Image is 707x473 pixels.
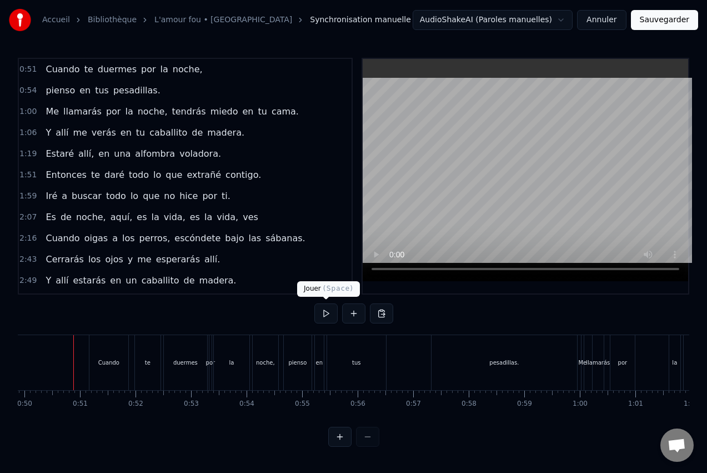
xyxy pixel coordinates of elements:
span: de [59,211,73,223]
div: noche, [256,359,275,367]
span: cama. [270,105,300,118]
span: noche, [137,105,169,118]
span: en [109,274,122,287]
span: que [142,190,161,202]
span: 2:16 [19,233,37,244]
span: allí. [203,253,221,266]
a: Accueil [42,14,70,26]
span: pienso [44,84,76,97]
span: Estaré [44,147,75,160]
button: Sauvegarder [631,10,698,30]
span: la [203,211,213,223]
span: Synchronisation manuelle [310,14,411,26]
span: tu [257,105,268,118]
span: no [163,190,176,202]
span: 1:59 [19,191,37,202]
span: a [111,232,119,245]
span: en [241,105,254,118]
span: Y [44,126,52,139]
span: extrañé [185,168,222,181]
span: Y [44,274,52,287]
span: una [113,147,132,160]
span: daré [103,168,126,181]
span: 1:51 [19,170,37,181]
span: madera. [206,126,245,139]
span: aquí, [109,211,134,223]
span: un [124,274,138,287]
span: escóndete [173,232,222,245]
span: Es [44,211,57,223]
span: esperarás [155,253,201,266]
span: lo [152,168,162,181]
span: por [105,105,122,118]
span: allí [54,274,69,287]
div: la [672,359,677,367]
span: las [248,232,263,245]
span: Cuando [44,63,81,76]
div: en [316,359,323,367]
span: lo [129,190,139,202]
span: 0:54 [19,85,37,96]
span: tendrás [171,105,207,118]
span: 2:43 [19,254,37,265]
span: me [136,253,152,266]
span: es [189,211,201,223]
span: en [119,126,133,139]
div: pienso [288,359,307,367]
a: Bibliothèque [88,14,137,26]
span: alfombra [134,147,176,160]
span: te [90,168,101,181]
span: Cuando [44,232,81,245]
span: por [201,190,218,202]
span: por [140,63,157,76]
span: que [164,168,183,181]
div: llamarás [586,359,610,367]
div: por [206,359,215,367]
span: y [127,253,134,266]
span: contigo. [224,168,262,181]
a: Ouvrir le chat [660,429,694,462]
span: a [61,190,68,202]
span: duermes [97,63,138,76]
span: perros, [138,232,172,245]
div: Me [578,359,586,367]
span: ves [242,211,259,223]
span: 1:19 [19,148,37,160]
div: tus [352,359,360,367]
div: 0:51 [73,400,88,409]
span: noche, [172,63,204,76]
span: tu [135,126,146,139]
span: 1:06 [19,127,37,138]
span: los [87,253,102,266]
span: oigas [83,232,109,245]
span: buscar [71,190,103,202]
button: Annuler [577,10,626,30]
span: 2:07 [19,212,37,223]
div: 0:59 [517,400,532,409]
span: 1:00 [19,106,37,117]
div: pesadillas. [489,359,519,367]
span: me [72,126,88,139]
span: 0:51 [19,64,37,75]
span: todo [128,168,150,181]
span: 2:49 [19,275,37,286]
span: allí, [77,147,95,160]
span: Entonces [44,168,87,181]
span: la [151,211,161,223]
span: Cerrarás [44,253,84,266]
span: es [136,211,148,223]
div: 0:58 [462,400,477,409]
span: estarás [72,274,107,287]
span: miedo [209,105,239,118]
span: voladora. [178,147,222,160]
span: noche, [75,211,107,223]
span: la [124,105,134,118]
span: ti. [220,190,232,202]
span: los [121,232,136,245]
span: Me [44,105,60,118]
span: madera. [198,274,238,287]
div: Cuando [98,359,119,367]
div: 0:56 [350,400,365,409]
div: 1:02 [684,400,699,409]
span: caballito [148,126,188,139]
